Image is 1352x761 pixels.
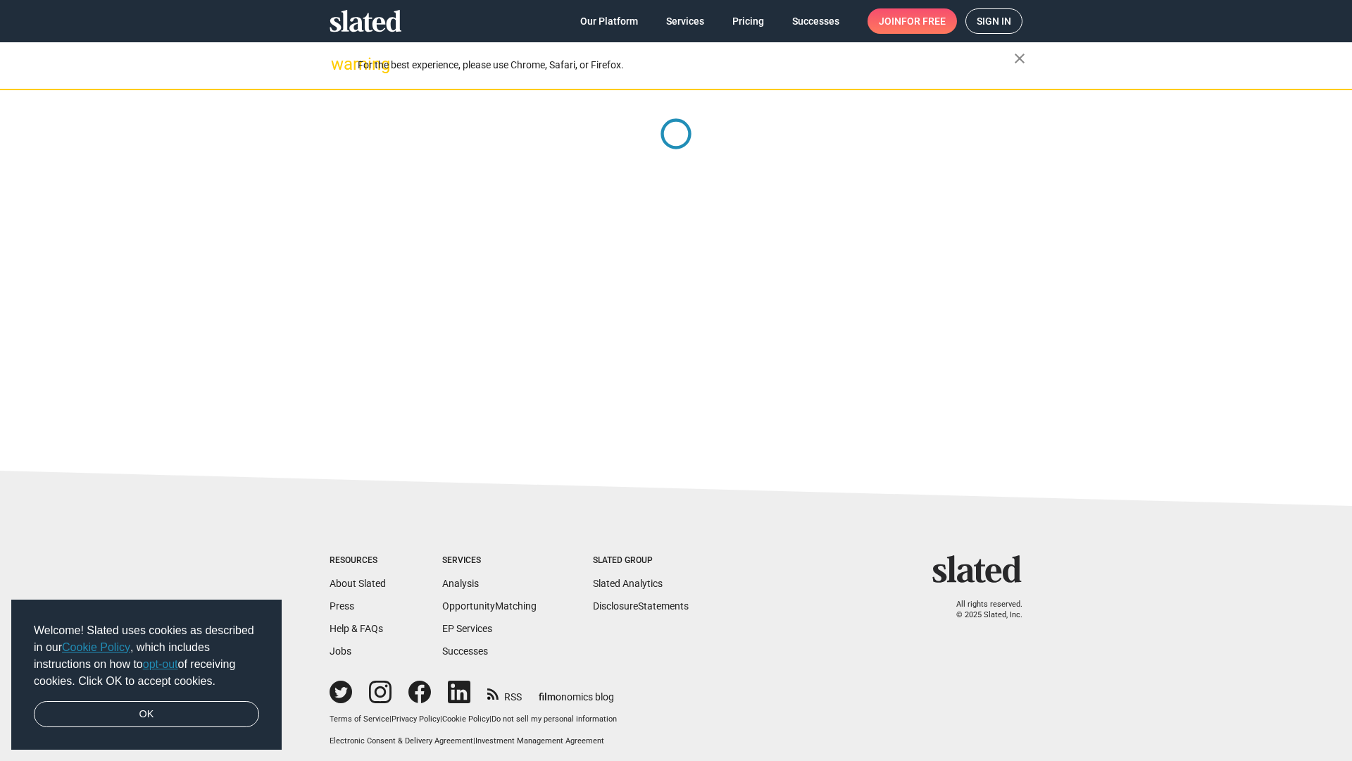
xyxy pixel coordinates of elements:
[941,600,1022,620] p: All rights reserved. © 2025 Slated, Inc.
[473,736,475,745] span: |
[440,714,442,724] span: |
[666,8,704,34] span: Services
[330,645,351,657] a: Jobs
[901,8,946,34] span: for free
[868,8,957,34] a: Joinfor free
[539,691,556,703] span: film
[442,645,488,657] a: Successes
[492,714,617,725] button: Do not sell my personal information
[721,8,775,34] a: Pricing
[732,8,764,34] span: Pricing
[143,658,178,670] a: opt-out
[1011,50,1028,67] mat-icon: close
[392,714,440,724] a: Privacy Policy
[442,600,537,612] a: OpportunityMatching
[489,714,492,724] span: |
[330,600,354,612] a: Press
[781,8,851,34] a: Successes
[330,714,389,724] a: Terms of Service
[593,578,663,589] a: Slated Analytics
[442,555,537,567] div: Services
[977,9,1011,33] span: Sign in
[569,8,649,34] a: Our Platform
[330,623,383,634] a: Help & FAQs
[330,736,473,745] a: Electronic Consent & Delivery Agreement
[11,600,282,750] div: cookieconsent
[442,623,492,634] a: EP Services
[62,641,130,653] a: Cookie Policy
[442,578,479,589] a: Analysis
[792,8,839,34] span: Successes
[879,8,946,34] span: Join
[539,679,614,704] a: filmonomics blog
[487,682,522,704] a: RSS
[330,578,386,589] a: About Slated
[655,8,715,34] a: Services
[34,622,259,690] span: Welcome! Slated uses cookies as described in our , which includes instructions on how to of recei...
[442,714,489,724] a: Cookie Policy
[358,56,1014,75] div: For the best experience, please use Chrome, Safari, or Firefox.
[593,555,689,567] div: Slated Group
[580,8,638,34] span: Our Platform
[475,736,604,745] a: Investment Management Agreement
[965,8,1022,34] a: Sign in
[593,600,689,612] a: DisclosureStatements
[34,701,259,728] a: dismiss cookie message
[330,555,386,567] div: Resources
[389,714,392,724] span: |
[331,56,348,73] mat-icon: warning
